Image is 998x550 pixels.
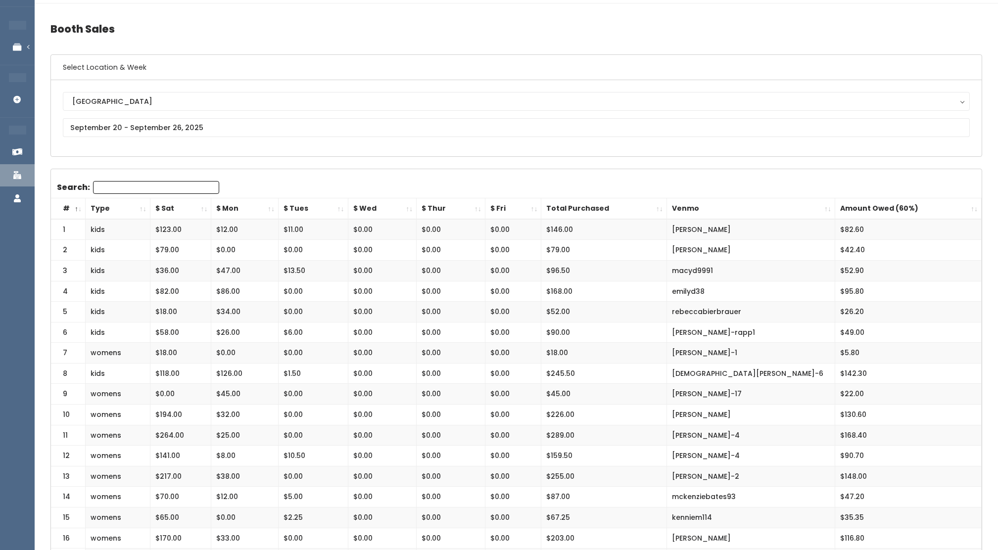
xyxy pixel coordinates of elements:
[72,96,960,107] div: [GEOGRAPHIC_DATA]
[348,528,417,549] td: $0.00
[278,487,348,507] td: $5.00
[417,446,485,466] td: $0.00
[211,343,279,364] td: $0.00
[666,363,835,384] td: [DEMOGRAPHIC_DATA][PERSON_NAME]-6
[50,15,982,43] h4: Booth Sales
[541,487,666,507] td: $87.00
[86,446,150,466] td: womens
[666,198,835,219] th: Venmo: activate to sort column ascending
[485,466,541,487] td: $0.00
[86,363,150,384] td: kids
[835,487,981,507] td: $47.20
[666,405,835,425] td: [PERSON_NAME]
[51,219,86,240] td: 1
[541,322,666,343] td: $90.00
[417,425,485,446] td: $0.00
[93,181,219,194] input: Search:
[51,302,86,322] td: 5
[835,260,981,281] td: $52.90
[348,219,417,240] td: $0.00
[417,384,485,405] td: $0.00
[278,425,348,446] td: $0.00
[417,487,485,507] td: $0.00
[666,260,835,281] td: macyd9991
[211,466,279,487] td: $38.00
[666,446,835,466] td: [PERSON_NAME]-4
[835,322,981,343] td: $49.00
[211,240,279,261] td: $0.00
[86,405,150,425] td: womens
[835,405,981,425] td: $130.60
[150,260,211,281] td: $36.00
[666,281,835,302] td: emilyd38
[278,322,348,343] td: $6.00
[51,240,86,261] td: 2
[150,487,211,507] td: $70.00
[211,405,279,425] td: $32.00
[51,384,86,405] td: 9
[150,405,211,425] td: $194.00
[541,425,666,446] td: $289.00
[86,240,150,261] td: kids
[835,425,981,446] td: $168.40
[417,405,485,425] td: $0.00
[63,118,970,137] input: September 20 - September 26, 2025
[485,507,541,528] td: $0.00
[51,405,86,425] td: 10
[278,466,348,487] td: $0.00
[86,425,150,446] td: womens
[541,384,666,405] td: $45.00
[541,507,666,528] td: $67.25
[51,487,86,507] td: 14
[278,446,348,466] td: $10.50
[835,343,981,364] td: $5.80
[541,219,666,240] td: $146.00
[150,425,211,446] td: $264.00
[666,240,835,261] td: [PERSON_NAME]
[51,343,86,364] td: 7
[835,198,981,219] th: Amount Owed (60%): activate to sort column ascending
[348,507,417,528] td: $0.00
[211,219,279,240] td: $12.00
[541,240,666,261] td: $79.00
[485,260,541,281] td: $0.00
[278,198,348,219] th: $ Tues: activate to sort column ascending
[485,405,541,425] td: $0.00
[835,507,981,528] td: $35.35
[278,363,348,384] td: $1.50
[86,487,150,507] td: womens
[278,528,348,549] td: $0.00
[666,384,835,405] td: [PERSON_NAME]-17
[541,281,666,302] td: $168.00
[211,260,279,281] td: $47.00
[86,302,150,322] td: kids
[86,466,150,487] td: womens
[348,384,417,405] td: $0.00
[211,446,279,466] td: $8.00
[348,363,417,384] td: $0.00
[835,363,981,384] td: $142.30
[666,466,835,487] td: [PERSON_NAME]-2
[150,343,211,364] td: $18.00
[86,198,150,219] th: Type: activate to sort column ascending
[835,281,981,302] td: $95.80
[150,528,211,549] td: $170.00
[150,281,211,302] td: $82.00
[86,281,150,302] td: kids
[541,405,666,425] td: $226.00
[348,260,417,281] td: $0.00
[666,302,835,322] td: rebeccabierbrauer
[348,281,417,302] td: $0.00
[51,55,982,80] h6: Select Location & Week
[211,302,279,322] td: $34.00
[666,507,835,528] td: kenniem114
[835,302,981,322] td: $26.20
[348,198,417,219] th: $ Wed: activate to sort column ascending
[57,181,219,194] label: Search:
[211,528,279,549] td: $33.00
[348,343,417,364] td: $0.00
[150,219,211,240] td: $123.00
[51,322,86,343] td: 6
[485,343,541,364] td: $0.00
[211,384,279,405] td: $45.00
